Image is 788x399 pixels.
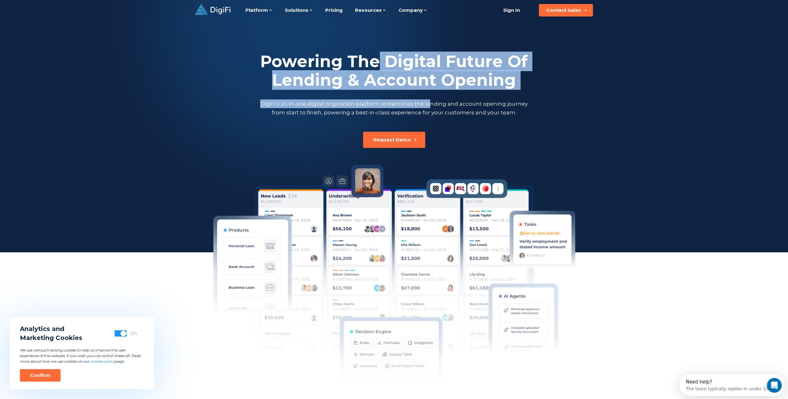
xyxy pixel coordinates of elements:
[2,2,112,20] div: Open Intercom Messenger
[259,99,529,117] p: DigiFi’s all-in-one digital origination platform streamlines the lending and account opening jour...
[496,4,528,16] a: Sign In
[20,333,82,342] span: Marketing Cookies
[259,52,529,89] h2: Powering The Digital Future Of Lending & Account Opening
[546,7,581,13] div: Contact Sales
[363,132,425,148] button: Request Demo
[20,369,61,382] button: Confirm
[767,378,782,393] iframe: Intercom live chat
[254,186,534,363] img: Cards list
[373,137,411,143] div: Request Demo
[30,372,50,378] div: Confirm
[7,10,93,17] div: The team typically replies in under 15m
[679,374,785,396] iframe: Intercom live chat discovery launcher
[539,4,593,16] button: Contact Sales
[7,5,93,10] div: Need help?
[20,347,144,364] p: We use various tracking cookies to help us improve the user experience of this website. If you wi...
[20,324,82,333] span: Analytics and
[130,330,137,337] div: On
[91,359,115,364] a: cookies policy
